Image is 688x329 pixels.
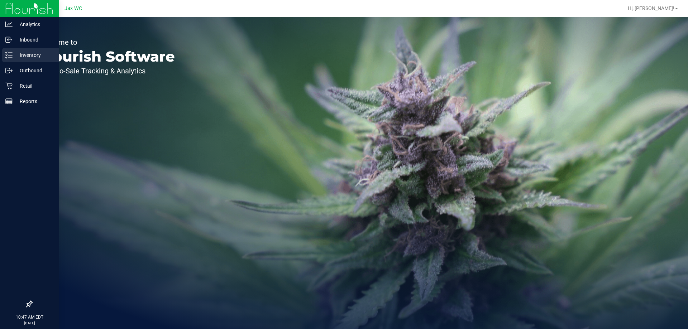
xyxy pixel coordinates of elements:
span: Hi, [PERSON_NAME]! [628,5,674,11]
p: 10:47 AM EDT [3,314,56,320]
p: Retail [13,82,56,90]
inline-svg: Outbound [5,67,13,74]
p: [DATE] [3,320,56,326]
p: Analytics [13,20,56,29]
p: Welcome to [39,39,175,46]
p: Outbound [13,66,56,75]
p: Flourish Software [39,49,175,64]
p: Seed-to-Sale Tracking & Analytics [39,67,175,74]
inline-svg: Inventory [5,52,13,59]
inline-svg: Analytics [5,21,13,28]
inline-svg: Retail [5,82,13,89]
inline-svg: Inbound [5,36,13,43]
p: Inbound [13,35,56,44]
p: Reports [13,97,56,106]
p: Inventory [13,51,56,59]
inline-svg: Reports [5,98,13,105]
span: Jax WC [64,5,82,11]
